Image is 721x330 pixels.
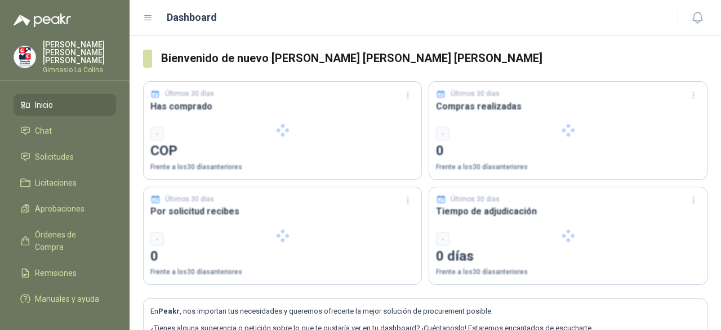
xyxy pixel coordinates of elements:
a: Licitaciones [14,172,116,193]
a: Órdenes de Compra [14,224,116,258]
span: Órdenes de Compra [35,228,105,253]
b: Peakr [158,307,180,315]
p: [PERSON_NAME] [PERSON_NAME] [PERSON_NAME] [43,41,116,64]
a: Manuales y ayuda [14,288,116,310]
span: Solicitudes [35,151,74,163]
h1: Dashboard [167,10,217,25]
p: Gimnasio La Colina [43,67,116,73]
span: Manuales y ayuda [35,293,99,305]
span: Aprobaciones [35,203,84,215]
a: Chat [14,120,116,142]
a: Remisiones [14,262,116,284]
span: Licitaciones [35,177,77,189]
p: En , nos importan tus necesidades y queremos ofrecerte la mejor solución de procurement posible. [150,306,700,317]
span: Chat [35,125,52,137]
span: Remisiones [35,267,77,279]
img: Company Logo [14,46,35,68]
span: Inicio [35,99,53,111]
a: Solicitudes [14,146,116,168]
a: Aprobaciones [14,198,116,219]
img: Logo peakr [14,14,71,27]
a: Inicio [14,94,116,116]
h3: Bienvenido de nuevo [PERSON_NAME] [PERSON_NAME] [PERSON_NAME] [161,50,708,67]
